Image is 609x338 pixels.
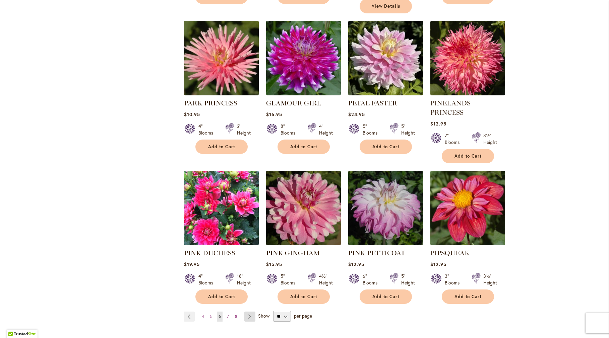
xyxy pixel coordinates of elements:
div: 4" Blooms [198,123,217,136]
span: $12.95 [348,261,364,267]
img: GLAMOUR GIRL [266,21,341,95]
span: $19.95 [184,261,200,267]
img: PARK PRINCESS [184,21,259,95]
button: Add to Cart [360,140,412,154]
a: PARK PRINCESS [184,90,259,97]
a: PETAL FASTER [348,99,397,107]
a: 5 [208,312,214,322]
div: 4" Blooms [198,273,217,286]
a: GLAMOUR GIRL [266,99,321,107]
button: Add to Cart [442,289,494,304]
span: Add to Cart [372,144,400,150]
span: $12.95 [430,120,446,127]
a: Pink Petticoat [348,240,423,247]
span: per page [294,313,312,319]
div: 4½' Height [319,273,333,286]
div: 6" Blooms [363,273,381,286]
div: 3½' Height [483,132,497,146]
a: PIPSQUEAK [430,240,505,247]
div: 5" Blooms [281,273,299,286]
span: $15.95 [266,261,282,267]
span: Add to Cart [290,294,318,300]
a: 4 [200,312,206,322]
span: Show [258,313,269,319]
img: Pink Petticoat [348,171,423,245]
div: 4' Height [319,123,333,136]
div: 3½' Height [483,273,497,286]
span: $10.95 [184,111,200,117]
div: 7" Blooms [445,132,464,146]
a: PIPSQUEAK [430,249,470,257]
iframe: Launch Accessibility Center [5,314,24,333]
span: Add to Cart [454,153,482,159]
img: PINK DUCHESS [184,171,259,245]
span: View Details [372,3,401,9]
button: Add to Cart [195,140,248,154]
a: 8 [233,312,239,322]
span: $16.95 [266,111,282,117]
span: 7 [227,314,229,319]
span: 4 [202,314,204,319]
div: 5' Height [401,273,415,286]
a: 7 [225,312,231,322]
div: 2' Height [237,123,251,136]
button: Add to Cart [278,289,330,304]
span: 8 [235,314,237,319]
span: 5 [210,314,212,319]
a: PINK DUCHESS [184,249,235,257]
div: 5' Height [401,123,415,136]
img: PINK GINGHAM [266,171,341,245]
div: 3" Blooms [445,273,464,286]
button: Add to Cart [442,149,494,163]
span: Add to Cart [208,144,236,150]
span: 6 [219,314,221,319]
span: Add to Cart [208,294,236,300]
span: $12.95 [430,261,446,267]
span: $24.95 [348,111,365,117]
a: PINK GINGHAM [266,240,341,247]
a: PINK PETTICOAT [348,249,405,257]
button: Add to Cart [278,140,330,154]
button: Add to Cart [195,289,248,304]
a: PINELANDS PRINCESS [430,99,471,116]
span: Add to Cart [290,144,318,150]
span: Add to Cart [454,294,482,300]
a: PINK GINGHAM [266,249,320,257]
a: PETAL FASTER [348,90,423,97]
img: PIPSQUEAK [430,171,505,245]
span: Add to Cart [372,294,400,300]
button: Add to Cart [360,289,412,304]
div: 5" Blooms [363,123,381,136]
a: GLAMOUR GIRL [266,90,341,97]
div: 18" Height [237,273,251,286]
a: PINK DUCHESS [184,240,259,247]
img: PETAL FASTER [348,21,423,95]
a: PINELANDS PRINCESS [430,90,505,97]
div: 8" Blooms [281,123,299,136]
img: PINELANDS PRINCESS [430,21,505,95]
a: PARK PRINCESS [184,99,237,107]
